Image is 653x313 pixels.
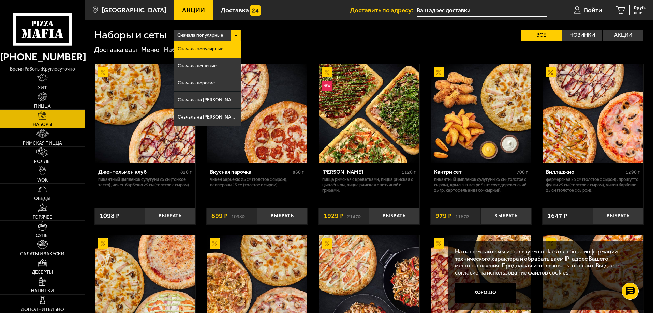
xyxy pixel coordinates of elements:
label: Все [521,30,562,41]
label: Новинки [562,30,603,41]
img: Акционный [546,238,556,249]
span: Сначала на [PERSON_NAME] [178,98,238,103]
span: Доставка [221,7,249,13]
button: Выбрать [257,208,308,224]
span: 1647 ₽ [547,213,567,219]
span: Десерты [32,270,53,275]
img: Вкусная парочка [207,64,307,163]
span: 820 г [180,169,192,175]
a: АкционныйДжентельмен клуб [94,64,196,163]
span: Сначала на [PERSON_NAME] [178,115,238,120]
img: 15daf4d41897b9f0e9f617042186c801.svg [250,5,261,16]
span: 700 г [517,169,528,175]
img: Новинка [322,81,332,91]
label: Акции [603,30,643,41]
img: Вилладжио [543,64,643,163]
span: Наборы [33,122,52,127]
img: Акционный [434,238,444,249]
span: Напитки [31,288,54,293]
a: Доставка еды- [94,46,140,54]
span: Дополнительно [21,307,64,312]
button: Выбрать [481,208,531,224]
span: 899 ₽ [211,213,228,219]
div: Джентельмен клуб [98,169,179,175]
a: АкционныйНовинкаМама Миа [318,64,420,163]
p: Чикен Барбекю 25 см (толстое с сыром), Пепперони 25 см (толстое с сыром). [210,177,304,188]
span: [GEOGRAPHIC_DATA] [102,7,166,13]
span: Римская пицца [23,141,62,146]
img: Акционный [98,238,108,249]
span: Хит [38,85,47,90]
div: Кантри сет [434,169,515,175]
p: Пикантный цыплёнок сулугуни 25 см (тонкое тесто), Чикен Барбекю 25 см (толстое с сыром). [98,177,192,188]
s: 2147 ₽ [347,213,361,219]
img: Акционный [434,67,444,77]
span: 1290 г [626,169,640,175]
button: Хорошо [455,283,516,303]
span: Пицца [34,104,51,109]
button: Выбрать [145,208,195,224]
button: Выбрать [593,208,643,224]
span: Сначала дешевые [178,64,217,68]
span: 0 руб. [634,5,646,10]
s: 1167 ₽ [455,213,469,219]
img: Акционный [322,238,332,249]
span: Войти [584,7,602,13]
img: Акционный [546,67,556,77]
a: АкционныйКантри сет [430,64,532,163]
a: АкционныйВкусная парочка [206,64,308,163]
p: Пикантный цыплёнок сулугуни 25 см (толстое с сыром), крылья в кляре 5 шт соус деревенский 25 гр, ... [434,177,528,193]
div: Вилладжио [546,169,624,175]
img: Мама Миа [319,64,419,163]
div: Наборы [164,46,188,54]
span: Салаты и закуски [20,252,64,256]
span: Сначала дорогие [178,81,215,85]
span: Роллы [34,159,51,164]
span: 979 ₽ [435,213,452,219]
span: Сначала популярные [177,29,223,42]
span: 860 г [293,169,304,175]
a: Меню- [141,46,163,54]
a: АкционныйВилладжио [542,64,643,163]
img: Акционный [98,67,108,77]
button: Выбрать [369,208,419,224]
div: [PERSON_NAME] [322,169,400,175]
span: Обеды [34,196,50,201]
span: Акции [182,7,205,13]
p: Фермерская 25 см (толстое с сыром), Прошутто Фунги 25 см (толстое с сыром), Чикен Барбекю 25 см (... [546,177,640,193]
span: 1098 ₽ [100,213,120,219]
img: Кантри сет [431,64,531,163]
span: Горячее [33,215,52,220]
img: Акционный [322,67,332,77]
span: Доставить по адресу: [350,7,417,13]
span: Супы [36,233,49,238]
span: 0 шт. [634,11,646,15]
span: 1929 ₽ [324,213,344,219]
h1: Наборы и сеты [94,30,167,41]
span: 1120 г [402,169,416,175]
p: На нашем сайте мы используем cookie для сбора информации технического характера и обрабатываем IP... [455,248,633,276]
img: Акционный [210,238,220,249]
span: WOK [37,178,48,183]
span: Сначала популярные [178,47,223,51]
img: Джентельмен клуб [95,64,195,163]
p: Пицца Римская с креветками, Пицца Римская с цыплёнком, Пицца Римская с ветчиной и грибами. [322,177,416,193]
input: Ваш адрес доставки [417,4,547,17]
div: Вкусная парочка [210,169,291,175]
s: 1098 ₽ [231,213,245,219]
